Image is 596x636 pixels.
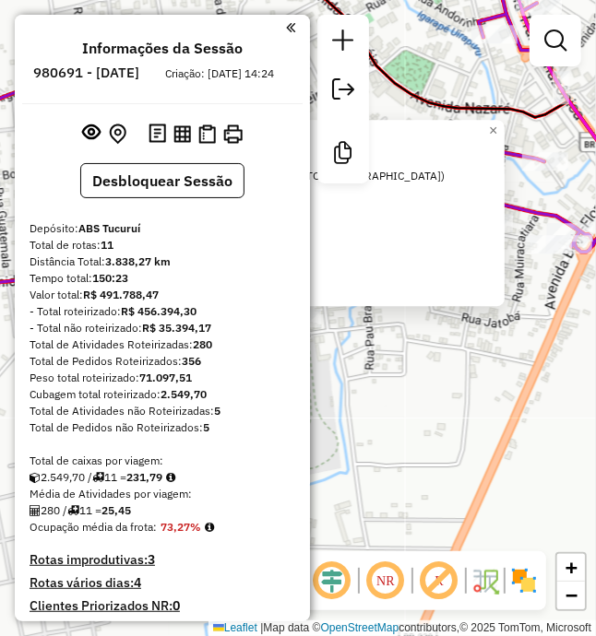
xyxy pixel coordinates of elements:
a: Zoom in [557,554,585,582]
div: Depósito: [30,220,295,237]
span: × [489,123,497,138]
div: 280 / 11 = [30,502,295,519]
span: − [566,583,578,607]
div: Total de Pedidos não Roteirizados: [30,419,295,436]
strong: 5 [203,420,209,434]
em: Média calculada utilizando a maior ocupação (%Peso ou %Cubagem) de cada rota da sessão. Rotas cro... [205,522,214,533]
a: Nova sessão e pesquisa [325,22,362,64]
a: Leaflet [213,621,257,634]
strong: R$ 456.394,30 [121,304,197,318]
button: Desbloquear Sessão [80,163,244,198]
span: | [260,621,263,634]
h6: 980691 - [DATE] [34,65,140,81]
div: Tempo total: [30,270,295,287]
i: Total de Atividades [30,505,41,516]
strong: 4 [134,574,141,591]
div: Criação: [DATE] 14:24 [159,65,282,82]
h4: Rotas improdutivas: [30,552,295,568]
img: Exibir/Ocultar setores [509,566,539,595]
div: Peso total roteirizado: [30,370,295,386]
button: Logs desbloquear sessão [145,120,170,148]
a: Clique aqui para minimizar o painel [286,17,295,38]
div: 2.549,70 / 11 = [30,469,295,486]
h4: Informações da Sessão [82,40,243,57]
span: Ocultar NR [364,559,408,603]
i: Total de rotas [92,472,104,483]
strong: R$ 491.788,47 [83,288,159,301]
div: Valor total: [30,287,295,303]
strong: 3.838,27 km [105,254,171,268]
strong: R$ 35.394,17 [142,321,211,335]
strong: 0 [173,597,180,614]
button: Centralizar mapa no depósito ou ponto de apoio [105,120,130,148]
div: Distância Total: [30,253,295,270]
div: Map data © contributors,© 2025 TomTom, Microsoft [209,620,596,636]
strong: 71.097,51 [139,371,192,384]
span: Exibir rótulo [417,559,461,603]
button: Visualizar relatório de Roteirização [170,121,195,146]
div: Total de Atividades não Roteirizadas: [30,403,295,419]
div: Total de rotas: [30,237,295,253]
span: + [566,556,578,579]
a: Zoom out [557,582,585,609]
strong: 25,45 [101,503,131,517]
a: Exibir filtros [537,22,574,59]
i: Total de rotas [67,505,79,516]
a: Exportar sessão [325,71,362,112]
strong: 280 [193,337,212,351]
div: Total de Pedidos Roteirizados: [30,353,295,370]
strong: 73,27% [161,520,201,534]
a: Criar modelo [325,135,362,176]
strong: 11 [101,238,113,252]
button: Exibir sessão original [79,119,105,148]
h4: Clientes Priorizados NR: [30,598,295,614]
div: - Total roteirizado: [30,303,295,320]
a: OpenStreetMap [321,621,399,634]
i: Meta Caixas/viagem: 1,00 Diferença: 230,79 [166,472,175,483]
div: - Total não roteirizado: [30,320,295,336]
div: Total de Atividades Roteirizadas: [30,336,295,353]
i: Cubagem total roteirizado [30,472,41,483]
span: Ocupação média da frota: [30,520,157,534]
strong: 231,79 [126,470,162,484]
button: Imprimir Rotas [220,121,246,147]
strong: 2.549,70 [161,387,207,401]
div: Cubagem total roteirizado: [30,386,295,403]
strong: ABS Tucuruí [78,221,140,235]
span: Ocultar deslocamento [310,559,354,603]
img: Fluxo de ruas [471,566,500,595]
h4: Rotas vários dias: [30,575,295,591]
button: Visualizar Romaneio [195,121,220,147]
strong: 356 [182,354,201,368]
div: Média de Atividades por viagem: [30,486,295,502]
strong: 150:23 [92,271,128,285]
strong: 3 [148,551,155,568]
strong: 5 [214,404,221,418]
div: Total de caixas por viagem: [30,453,295,469]
a: Close popup [483,120,505,142]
